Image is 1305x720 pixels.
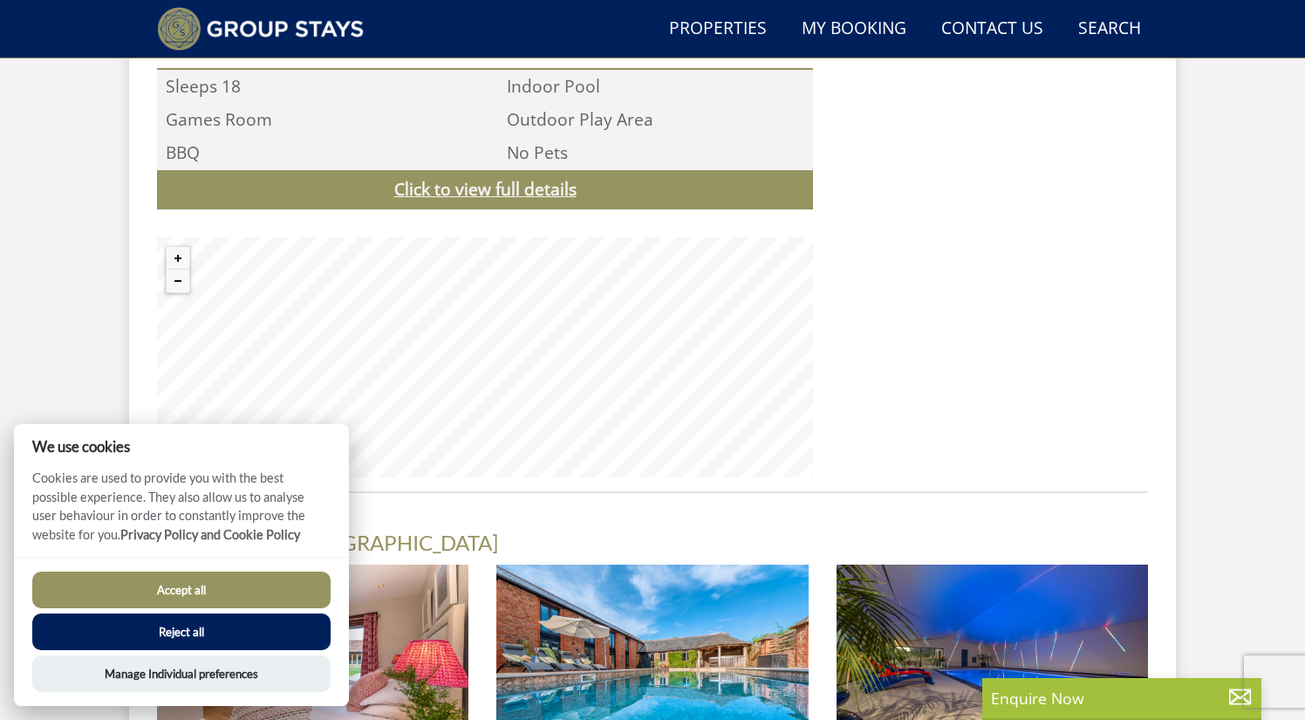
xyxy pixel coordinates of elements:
button: Manage Individual preferences [32,655,331,692]
h2: We use cookies [14,438,349,455]
li: No Pets [498,137,813,170]
li: Sleeps 18 [157,70,472,103]
li: Indoor Pool [498,70,813,103]
p: Enquire Now [991,687,1253,710]
a: Privacy Policy and Cookie Policy [120,527,300,542]
button: Reject all [32,614,331,650]
a: Click to view full details [157,170,813,209]
img: Group Stays [157,7,364,51]
p: Cookies are used to provide you with the best possible experience. They also allow us to analyse ... [14,469,349,557]
button: Zoom in [167,247,189,270]
button: Zoom out [167,270,189,292]
a: Contact Us [934,10,1050,49]
canvas: Map [157,237,813,477]
a: My Booking [795,10,913,49]
a: Properties [662,10,774,49]
li: BBQ [157,137,472,170]
a: Search [1071,10,1148,49]
button: Accept all [32,572,331,608]
li: Games Room [157,103,472,136]
li: Outdoor Play Area [498,103,813,136]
